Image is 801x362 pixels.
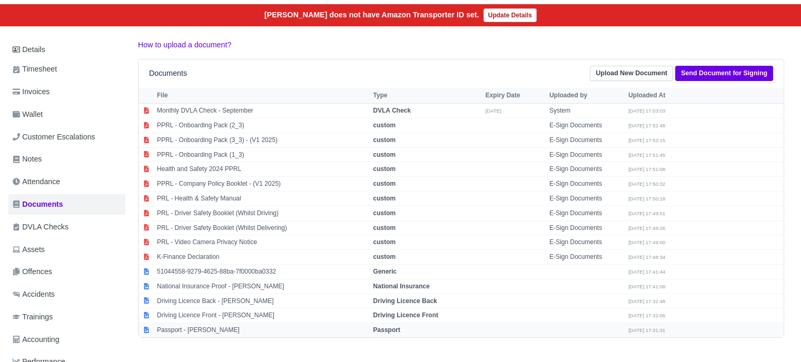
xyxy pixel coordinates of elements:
[8,40,125,59] a: Details
[13,221,68,233] span: DVLA Checks
[547,220,626,235] td: E-Sign Documents
[13,244,45,256] span: Assets
[13,334,60,346] span: Accounting
[13,176,60,188] span: Attendance
[373,136,396,144] strong: custom
[483,88,547,104] th: Expiry Date
[547,88,626,104] th: Uploaded by
[154,220,371,235] td: PRL - Driver Safety Booklet (Whilst Delivering)
[373,268,397,275] strong: Generic
[547,162,626,177] td: E-Sign Documents
[13,86,50,98] span: Invoices
[590,66,673,81] a: Upload New Document
[373,253,396,260] strong: custom
[8,262,125,282] a: Offences
[373,180,396,187] strong: custom
[13,153,42,165] span: Notes
[13,311,53,323] span: Trainings
[8,217,125,237] a: DVLA Checks
[13,266,52,278] span: Offences
[547,147,626,162] td: E-Sign Documents
[8,59,125,79] a: Timesheet
[8,239,125,260] a: Assets
[628,313,665,318] small: [DATE] 17:32:06
[373,107,411,114] strong: DVLA Check
[373,122,396,129] strong: custom
[154,323,371,337] td: Passport - [PERSON_NAME]
[13,108,43,120] span: Wallet
[373,326,400,334] strong: Passport
[628,239,665,245] small: [DATE] 17:49:00
[547,118,626,133] td: E-Sign Documents
[628,210,665,216] small: [DATE] 17:49:51
[154,133,371,147] td: PPRL - Onboarding Pack (3_3) - (V1 2025)
[373,297,437,305] strong: Driving Licence Back
[373,151,396,158] strong: custom
[13,131,95,143] span: Customer Escalations
[626,88,705,104] th: Uploaded At
[628,254,665,260] small: [DATE] 17:48:34
[154,265,371,279] td: 51044558-9279-4625-88ba-7f0000ba0332
[13,288,55,300] span: Accidents
[628,269,665,275] small: [DATE] 17:41:44
[154,88,371,104] th: File
[628,327,665,333] small: [DATE] 17:31:31
[154,104,371,118] td: Monthly DVLA Check - September
[8,104,125,125] a: Wallet
[628,196,665,202] small: [DATE] 17:50:18
[154,147,371,162] td: PPRL - Onboarding Pack (1_3)
[373,224,396,232] strong: custom
[486,108,501,114] small: [DATE]
[8,172,125,192] a: Attendance
[675,66,773,81] a: Send Document for Signing
[154,206,371,220] td: PRL - Driver Safety Booklet (Whilst Driving)
[8,329,125,350] a: Accounting
[547,104,626,118] td: System
[154,250,371,265] td: K-Finance Declaration
[483,8,537,22] a: Update Details
[628,225,665,231] small: [DATE] 17:49:26
[628,123,665,128] small: [DATE] 17:52:48
[149,69,187,78] h6: Documents
[628,137,665,143] small: [DATE] 17:52:15
[547,192,626,206] td: E-Sign Documents
[373,311,438,319] strong: Driving Licence Front
[373,209,396,217] strong: custom
[628,108,665,114] small: [DATE] 17:03:03
[748,311,801,362] iframe: Chat Widget
[13,63,57,75] span: Timesheet
[8,284,125,305] a: Accidents
[8,307,125,327] a: Trainings
[628,166,665,172] small: [DATE] 17:51:08
[628,284,665,289] small: [DATE] 17:41:08
[373,283,430,290] strong: National Insurance
[628,181,665,187] small: [DATE] 17:50:32
[138,41,231,49] a: How to upload a document?
[154,279,371,294] td: National Insurance Proof - [PERSON_NAME]
[628,152,665,158] small: [DATE] 17:51:45
[373,195,396,202] strong: custom
[8,194,125,215] a: Documents
[154,308,371,323] td: Driving Licence Front - [PERSON_NAME]
[547,133,626,147] td: E-Sign Documents
[373,165,396,173] strong: custom
[371,88,483,104] th: Type
[547,206,626,220] td: E-Sign Documents
[8,149,125,169] a: Notes
[8,82,125,102] a: Invoices
[547,235,626,250] td: E-Sign Documents
[154,162,371,177] td: Health and Safety 2024 PPRL
[373,238,396,246] strong: custom
[8,127,125,147] a: Customer Escalations
[154,192,371,206] td: PRL - Health & Safety Manual
[628,298,665,304] small: [DATE] 17:32:48
[547,250,626,265] td: E-Sign Documents
[154,235,371,250] td: PRL - Video Camera Privacy Notice
[154,118,371,133] td: PPRL - Onboarding Pack (2_3)
[547,177,626,192] td: E-Sign Documents
[13,198,63,210] span: Documents
[154,294,371,308] td: Driving Licence Back - [PERSON_NAME]
[154,177,371,192] td: PPRL - Company Policy Booklet - (V1 2025)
